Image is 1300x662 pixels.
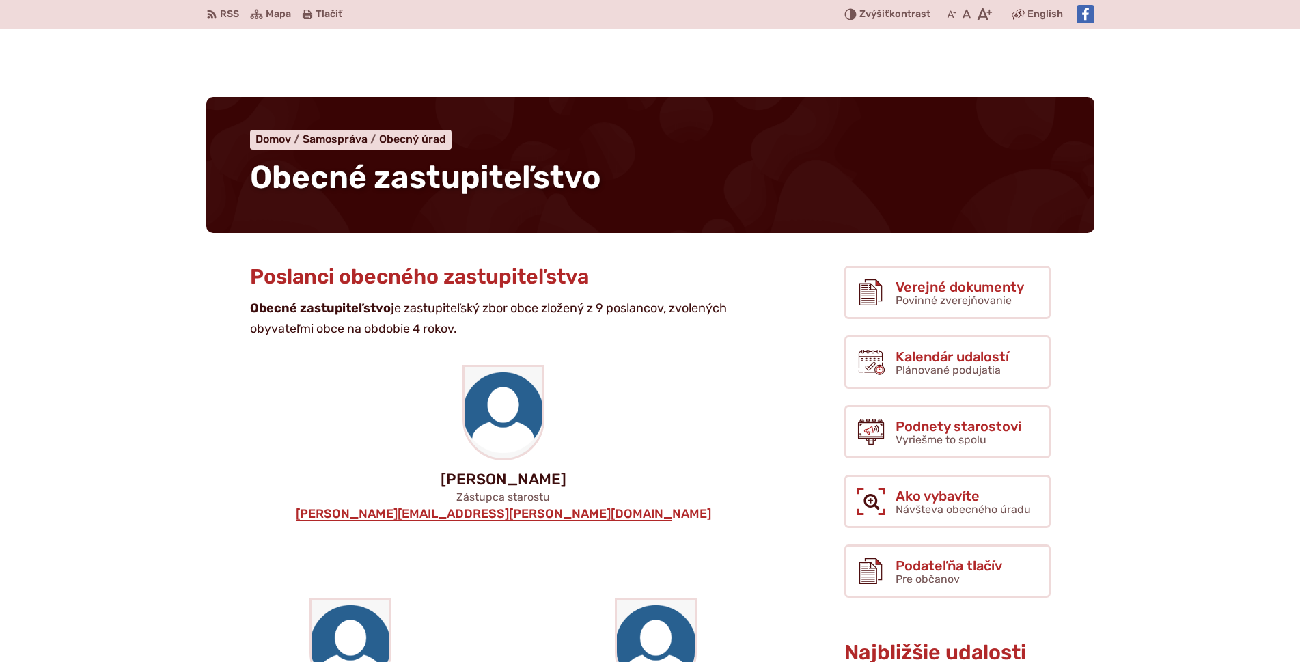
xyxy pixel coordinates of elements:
span: English [1027,6,1063,23]
p: [PERSON_NAME] [228,471,779,488]
a: Domov [255,133,303,146]
a: Podnety starostovi Vyriešme to spolu [844,405,1051,458]
a: Samospráva [303,133,379,146]
span: Tlačiť [316,9,342,20]
a: English [1025,6,1066,23]
span: kontrast [859,9,930,20]
span: Domov [255,133,291,146]
span: RSS [220,6,239,23]
span: Kalendár udalostí [896,349,1009,364]
a: Obecný úrad [379,133,446,146]
span: Samospráva [303,133,368,146]
p: je zastupiteľský zbor obce zložený z 9 poslancov, zvolených obyvateľmi obce na obdobie 4 rokov. [250,299,735,339]
span: Vyriešme to spolu [896,433,986,446]
a: Ako vybavíte Návšteva obecného úradu [844,475,1051,528]
a: Kalendár udalostí Plánované podujatia [844,335,1051,389]
p: Zástupca starostu [228,491,779,504]
a: [PERSON_NAME][EMAIL_ADDRESS][PERSON_NAME][DOMAIN_NAME] [294,507,713,522]
strong: Obecné zastupiteľstvo [250,301,391,316]
img: 146-1468479_my-profile-icon-blank-profile-picture-circle-hd [465,367,542,458]
span: Podnety starostovi [896,419,1021,434]
span: Návšteva obecného úradu [896,503,1031,516]
span: Povinné zverejňovanie [896,294,1012,307]
span: Pre občanov [896,573,960,585]
span: Poslanci obecného zastupiteľstva [250,264,589,289]
span: Plánované podujatia [896,363,1001,376]
span: Ako vybavíte [896,488,1031,504]
a: Podateľňa tlačív Pre občanov [844,544,1051,598]
span: Zvýšiť [859,8,889,20]
span: Podateľňa tlačív [896,558,1002,573]
span: Obecné zastupiteľstvo [250,158,601,196]
img: Prejsť na Facebook stránku [1077,5,1094,23]
a: Verejné dokumenty Povinné zverejňovanie [844,266,1051,319]
span: Verejné dokumenty [896,279,1024,294]
span: Mapa [266,6,291,23]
